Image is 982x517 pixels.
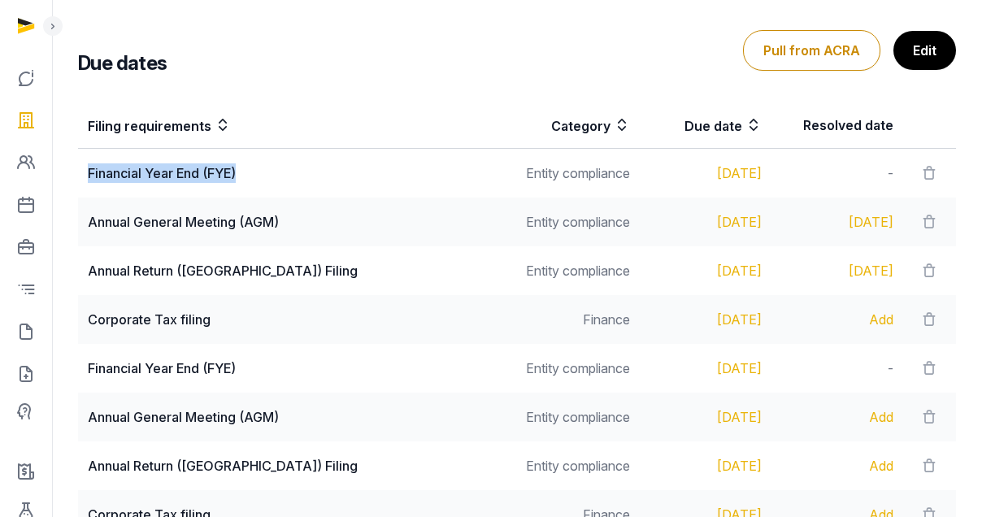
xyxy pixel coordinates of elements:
div: [DATE] [650,407,762,427]
div: [DATE] [650,456,762,476]
td: Entity compliance [508,344,640,393]
div: [DATE] [650,358,762,378]
div: Financial Year End (FYE) [88,163,498,183]
td: Finance [508,295,640,344]
div: Annual Return ([GEOGRAPHIC_DATA]) Filing [88,456,498,476]
div: Add [781,407,893,427]
th: Filing requirements [78,102,508,149]
th: Resolved date [771,102,903,149]
td: Entity compliance [508,246,640,295]
a: Edit [893,31,956,70]
div: Corporate Tax filing [88,310,498,329]
button: Pull from ACRA [743,30,880,71]
h3: Due dates [78,50,167,76]
div: Annual General Meeting (AGM) [88,407,498,427]
div: Add [781,456,893,476]
div: [DATE] [650,310,762,329]
th: Due date [640,102,771,149]
div: Add [781,310,893,329]
td: Entity compliance [508,198,640,246]
div: Annual General Meeting (AGM) [88,212,498,232]
div: Annual Return ([GEOGRAPHIC_DATA]) Filing [88,261,498,280]
div: - [781,358,893,378]
th: Category [508,102,640,149]
div: - [781,163,893,183]
div: [DATE] [650,163,762,183]
td: Entity compliance [508,393,640,441]
div: [DATE] [781,261,893,280]
div: [DATE] [650,212,762,232]
div: [DATE] [781,212,893,232]
div: Financial Year End (FYE) [88,358,498,378]
td: Entity compliance [508,149,640,198]
td: Entity compliance [508,441,640,490]
div: [DATE] [650,261,762,280]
